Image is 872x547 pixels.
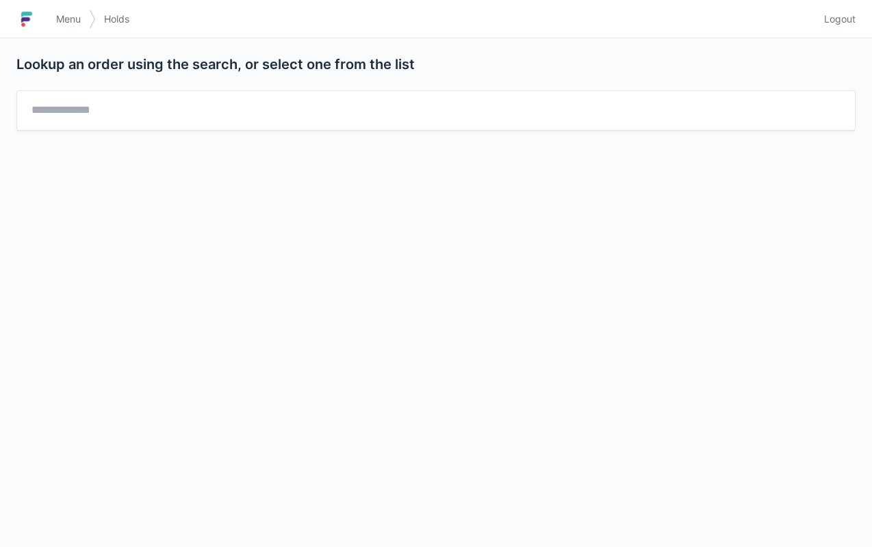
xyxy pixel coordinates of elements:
img: logo-small.jpg [16,8,37,30]
a: Logout [816,7,856,31]
h2: Lookup an order using the search, or select one from the list [16,55,845,74]
a: Menu [48,7,89,31]
span: Logout [824,12,856,26]
img: svg> [89,3,96,36]
a: Holds [96,7,138,31]
span: Menu [56,12,81,26]
span: Holds [104,12,129,26]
